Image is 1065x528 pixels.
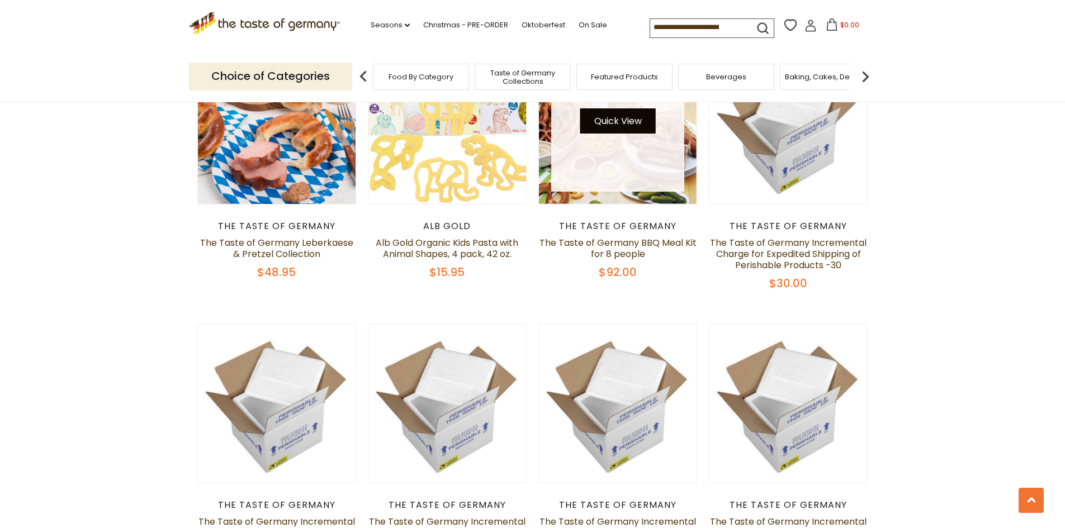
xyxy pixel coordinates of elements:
img: The Taste of Germany Incremental Charge for Expedited Shipping of Perishable Products -25 [198,325,356,483]
span: $15.95 [429,264,465,280]
button: Quick View [580,108,656,134]
span: $92.00 [599,264,637,280]
img: Alb Gold Organic Kids Pasta with Animal Shapes, 4 pack, 42 oz. [368,46,527,204]
p: Choice of Categories [189,63,352,90]
a: Alb Gold Organic Kids Pasta with Animal Shapes, 4 pack, 42 oz. [376,236,518,260]
div: The Taste of Germany [197,500,357,511]
span: $48.95 [257,264,296,280]
a: Beverages [706,73,746,81]
a: Baking, Cakes, Desserts [785,73,872,81]
a: Oktoberfest [522,19,565,31]
img: previous arrow [352,65,375,88]
div: The Taste of Germany [197,221,357,232]
img: The Taste of Germany Incremental Charge for Expedited Shipping of Perishable Products -20 [368,325,527,483]
a: Seasons [371,19,410,31]
div: The Taste of Germany [368,500,527,511]
div: The Taste of Germany [709,500,868,511]
a: Food By Category [389,73,453,81]
a: Featured Products [591,73,658,81]
a: Christmas - PRE-ORDER [423,19,508,31]
div: The Taste of Germany [538,500,698,511]
span: $0.00 [840,20,859,30]
a: The Taste of Germany Leberkaese & Pretzel Collection [200,236,353,260]
a: On Sale [579,19,607,31]
a: The Taste of Germany BBQ Meal Kit for 8 people [539,236,697,260]
a: The Taste of Germany Incremental Charge for Expedited Shipping of Perishable Products -30 [710,236,867,272]
span: $30.00 [769,275,807,291]
img: The Taste of Germany Leberkaese & Pretzel Collection [198,46,356,204]
a: Taste of Germany Collections [478,69,567,85]
img: The Taste of Germany Incremental Charge for Expedited Shipping of Perishable Products -15 [539,325,697,483]
div: The Taste of Germany [538,221,698,232]
img: The Taste of Germany BBQ Meal Kit for 8 people [539,46,697,204]
img: The Taste of Germany Incremental Charge for Expedited Shipping of Perishable Products -30 [709,46,868,204]
img: The Taste of Germany Incremental Charge for Expedited Shipping of Perishable Products [709,325,868,483]
button: $0.00 [819,18,867,35]
div: The Taste of Germany [709,221,868,232]
img: next arrow [854,65,877,88]
div: Alb Gold [368,221,527,232]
